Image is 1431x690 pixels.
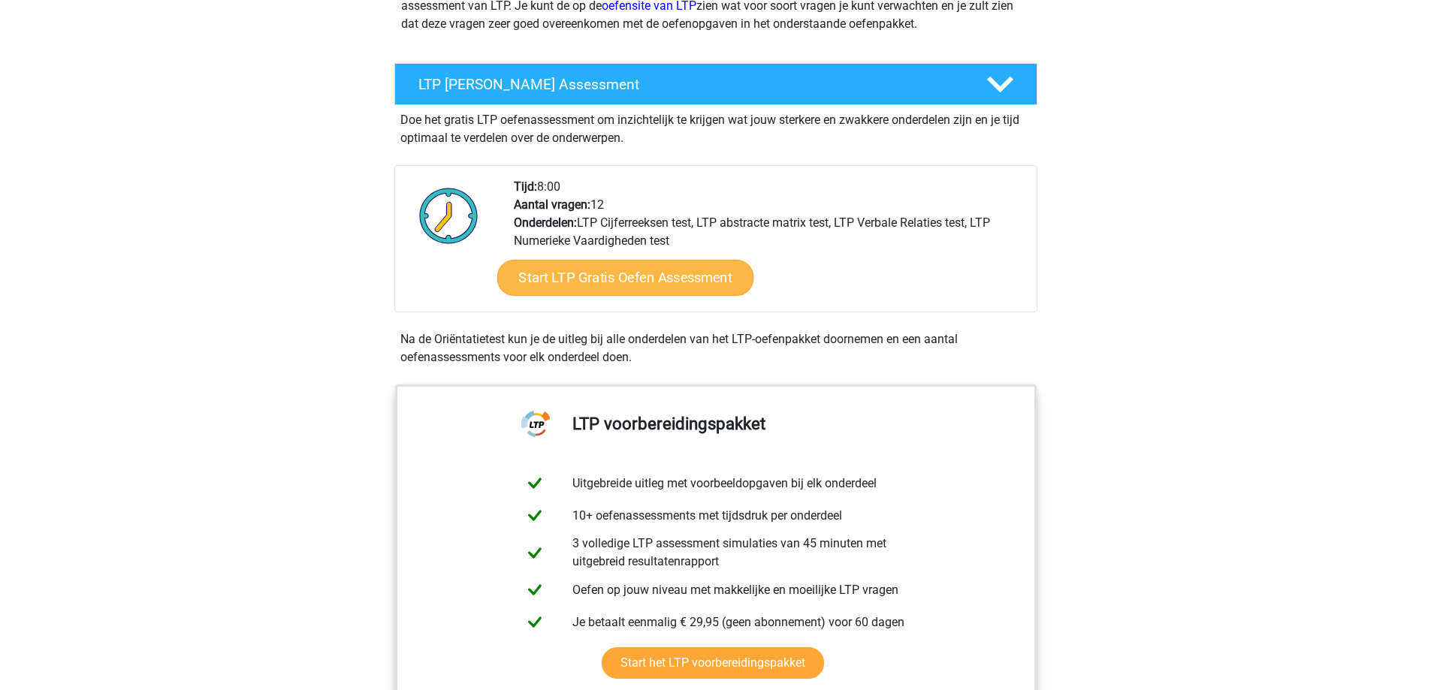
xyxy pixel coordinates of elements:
img: Klok [411,178,487,253]
div: Doe het gratis LTP oefenassessment om inzichtelijk te krijgen wat jouw sterkere en zwakkere onder... [394,105,1037,147]
div: 8:00 12 LTP Cijferreeksen test, LTP abstracte matrix test, LTP Verbale Relaties test, LTP Numerie... [503,178,1036,312]
a: Start het LTP voorbereidingspakket [602,647,824,679]
a: LTP [PERSON_NAME] Assessment [388,63,1043,105]
h4: LTP [PERSON_NAME] Assessment [418,76,962,93]
b: Tijd: [514,179,537,194]
div: Na de Oriëntatietest kun je de uitleg bij alle onderdelen van het LTP-oefenpakket doornemen en ee... [394,330,1037,366]
b: Aantal vragen: [514,197,590,212]
a: Start LTP Gratis Oefen Assessment [497,260,753,296]
b: Onderdelen: [514,215,577,230]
